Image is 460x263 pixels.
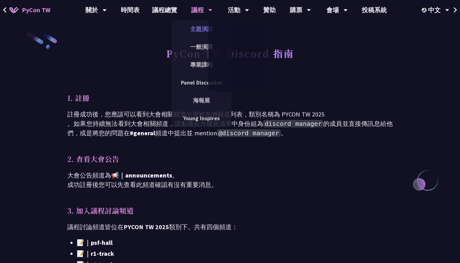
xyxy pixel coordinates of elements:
[171,93,232,108] a: 海報展
[166,44,294,63] h1: PyCon TW Discord 指南
[171,22,232,36] a: 主題演講
[67,110,393,138] p: 註冊成功後，您應該可以看到大會相關頻道出現於左側頻道列表，類別名稱為 PYCON TW 2025 。如果您持續無法看到大會相關頻道，請點選右方成員清單中身份組為 的成員並直接傳訊息給他們，或是將...
[77,250,114,257] span: 📝｜r1-track
[22,5,50,15] span: PyCon TW
[171,57,232,72] a: 專業課程
[67,222,393,232] p: 議程討論頻道皆位在 類別下。共有四個頻道：
[67,171,393,189] p: 大會公告頻道為 。 成功註冊後您可以先查看此頻道確認有沒有重要消息。
[171,111,232,126] a: Young Inspires
[124,223,169,231] span: PYCON TW 2025
[422,8,428,13] img: Locale Icon
[3,2,57,18] a: PyCon TW
[67,92,393,103] p: 1. 註冊
[67,205,393,216] p: 3. 加入議程討論頻道
[77,239,113,246] span: 📝｜psf-hall
[263,120,323,127] span: discord manager
[217,129,281,137] span: @discord manager
[9,7,19,13] img: Home icon of PyCon TW 2025
[130,129,155,137] span: #general
[111,171,172,179] span: 📢｜announcements
[67,153,393,164] p: 2. 查看大會公告
[171,75,232,90] a: Panel Discussion
[171,39,232,54] a: 一般演講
